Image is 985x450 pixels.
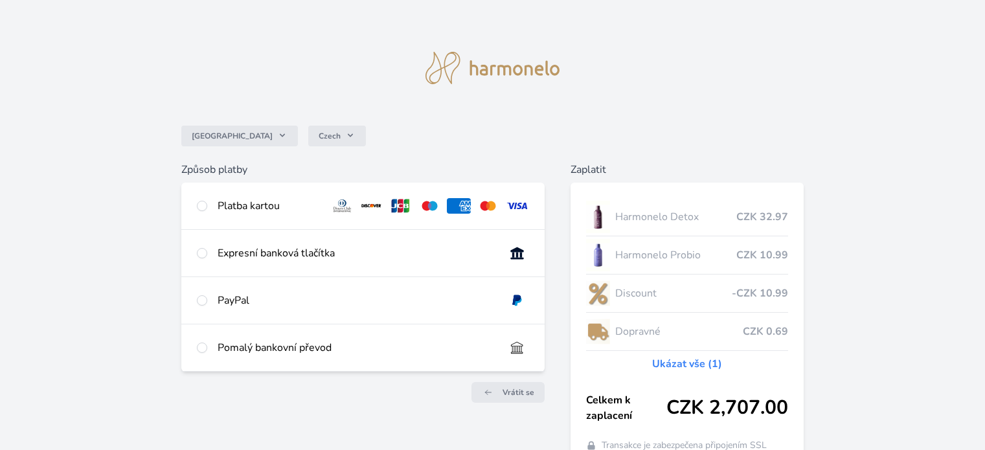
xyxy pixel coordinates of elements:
[732,286,788,301] span: -CZK 10.99
[586,201,611,233] img: DETOX_se_stinem_x-lo.jpg
[218,198,320,214] div: Platba kartou
[218,293,494,308] div: PayPal
[586,392,666,423] span: Celkem k zaplacení
[586,315,611,348] img: delivery-lo.png
[181,126,298,146] button: [GEOGRAPHIC_DATA]
[615,286,731,301] span: Discount
[505,198,529,214] img: visa.svg
[615,209,736,225] span: Harmonelo Detox
[218,340,494,355] div: Pomalý bankovní převod
[389,198,413,214] img: jcb.svg
[319,131,341,141] span: Czech
[586,239,611,271] img: CLEAN_PROBIO_se_stinem_x-lo.jpg
[736,209,788,225] span: CZK 32.97
[505,340,529,355] img: bankTransfer_IBAN.svg
[425,52,560,84] img: logo.svg
[586,277,611,309] img: discount-lo.png
[505,293,529,308] img: paypal.svg
[652,356,722,372] a: Ukázat vše (1)
[505,245,529,261] img: onlineBanking_CZ.svg
[359,198,383,214] img: discover.svg
[447,198,471,214] img: amex.svg
[615,247,736,263] span: Harmonelo Probio
[181,162,544,177] h6: Způsob platby
[418,198,442,214] img: maestro.svg
[192,131,273,141] span: [GEOGRAPHIC_DATA]
[571,162,804,177] h6: Zaplatit
[666,396,788,420] span: CZK 2,707.00
[615,324,742,339] span: Dopravné
[736,247,788,263] span: CZK 10.99
[476,198,500,214] img: mc.svg
[330,198,354,214] img: diners.svg
[218,245,494,261] div: Expresní banková tlačítka
[308,126,366,146] button: Czech
[743,324,788,339] span: CZK 0.69
[471,382,545,403] a: Vrátit se
[503,387,534,398] span: Vrátit se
